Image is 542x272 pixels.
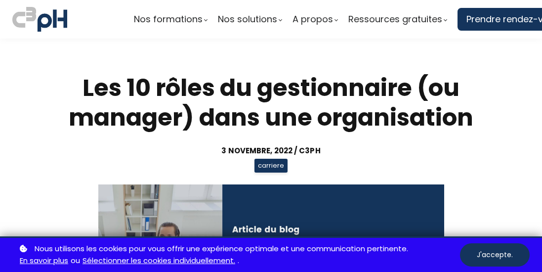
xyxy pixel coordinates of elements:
[42,73,501,133] h1: Les 10 rôles du gestionnaire (ou manager) dans une organisation
[134,12,203,27] span: Nos formations
[460,243,530,267] button: J'accepte.
[35,243,408,255] span: Nous utilisons les cookies pour vous offrir une expérience optimale et une communication pertinente.
[42,145,501,156] div: 3 novembre, 2022 / C3pH
[20,255,68,267] a: En savoir plus
[292,12,333,27] span: A propos
[254,159,288,173] span: carriere
[83,255,235,267] a: Sélectionner les cookies individuellement.
[17,243,460,268] p: ou .
[218,12,277,27] span: Nos solutions
[12,5,67,34] img: logo C3PH
[348,12,442,27] span: Ressources gratuites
